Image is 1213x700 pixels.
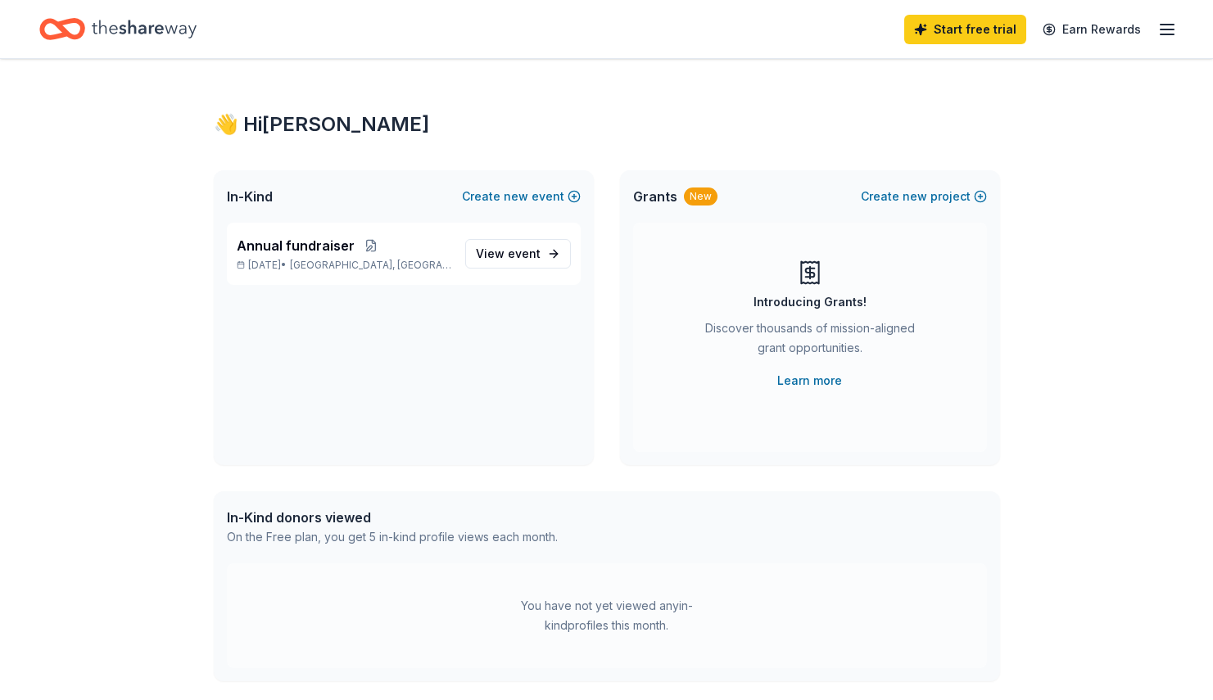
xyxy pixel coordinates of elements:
[861,187,987,206] button: Createnewproject
[504,187,528,206] span: new
[1033,15,1151,44] a: Earn Rewards
[684,187,717,205] div: New
[904,15,1026,44] a: Start free trial
[476,244,541,264] span: View
[505,596,709,635] div: You have not yet viewed any in-kind profiles this month.
[214,111,1000,138] div: 👋 Hi [PERSON_NAME]
[227,508,558,527] div: In-Kind donors viewed
[237,259,452,272] p: [DATE] •
[237,236,355,255] span: Annual fundraiser
[227,527,558,547] div: On the Free plan, you get 5 in-kind profile views each month.
[777,371,842,391] a: Learn more
[699,318,921,364] div: Discover thousands of mission-aligned grant opportunities.
[508,246,541,260] span: event
[633,187,677,206] span: Grants
[462,187,581,206] button: Createnewevent
[465,239,571,269] a: View event
[290,259,451,272] span: [GEOGRAPHIC_DATA], [GEOGRAPHIC_DATA]
[39,10,197,48] a: Home
[754,292,867,312] div: Introducing Grants!
[903,187,927,206] span: new
[227,187,273,206] span: In-Kind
